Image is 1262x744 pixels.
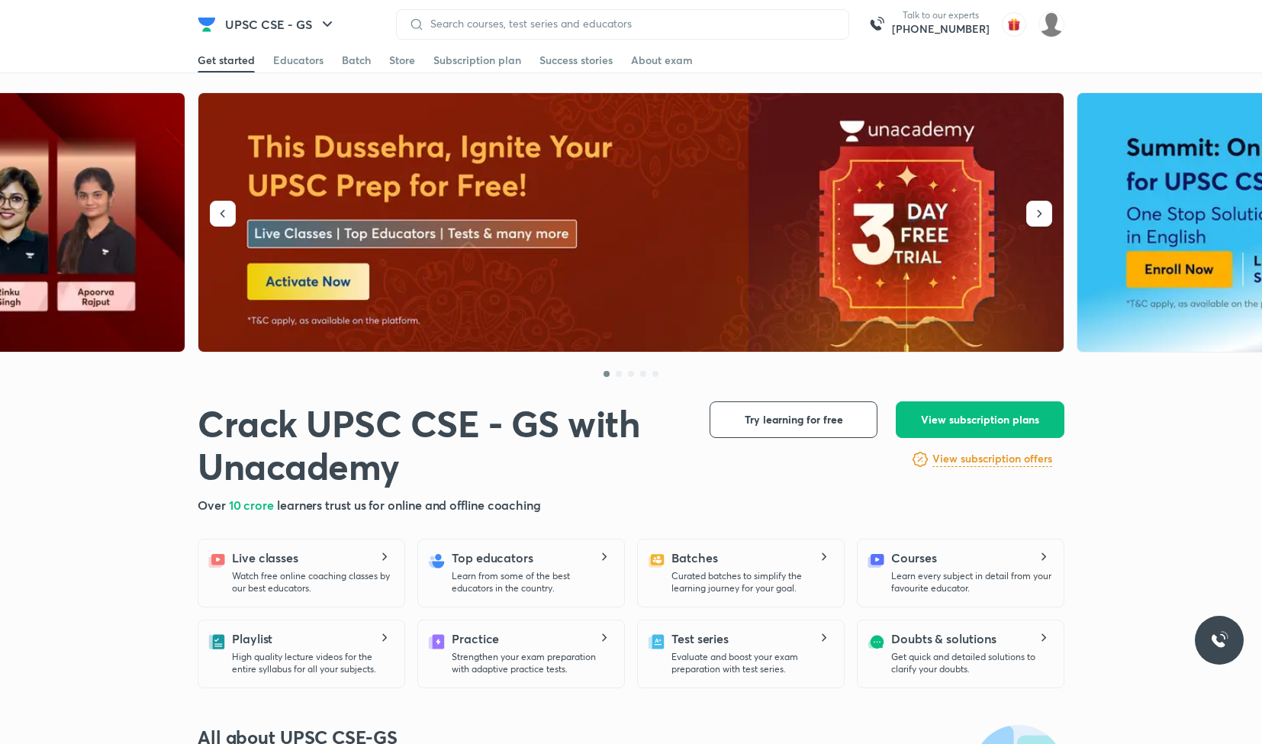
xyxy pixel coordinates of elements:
button: Try learning for free [710,401,877,438]
a: About exam [631,48,693,72]
span: learners trust us for online and offline coaching [277,497,541,513]
div: Get started [198,53,255,68]
div: Success stories [539,53,613,68]
span: Try learning for free [745,412,843,427]
p: High quality lecture videos for the entire syllabus for all your subjects. [232,651,392,675]
a: [PHONE_NUMBER] [892,21,990,37]
div: Store [389,53,415,68]
div: Educators [273,53,324,68]
p: Evaluate and boost your exam preparation with test series. [671,651,832,675]
a: View subscription offers [932,450,1052,469]
div: Batch [342,53,371,68]
p: Watch free online coaching classes by our best educators. [232,570,392,594]
h5: Top educators [452,549,533,567]
a: Batch [342,48,371,72]
input: Search courses, test series and educators [424,18,836,30]
img: ttu [1210,631,1228,649]
p: Curated batches to simplify the learning journey for your goal. [671,570,832,594]
p: Learn every subject in detail from your favourite educator. [891,570,1051,594]
p: Learn from some of the best educators in the country. [452,570,612,594]
h1: Crack UPSC CSE - GS with Unacademy [198,401,685,487]
p: Strengthen your exam preparation with adaptive practice tests. [452,651,612,675]
img: Company Logo [198,15,216,34]
p: Talk to our experts [892,9,990,21]
button: View subscription plans [896,401,1064,438]
h5: Batches [671,549,717,567]
span: Over [198,497,229,513]
h5: Playlist [232,630,272,648]
h5: Doubts & solutions [891,630,996,648]
img: call-us [861,9,892,40]
h5: Live classes [232,549,298,567]
a: Success stories [539,48,613,72]
a: Subscription plan [433,48,521,72]
div: Subscription plan [433,53,521,68]
h5: Courses [891,549,936,567]
img: Diveesha Deevela [1038,11,1064,37]
a: Educators [273,48,324,72]
p: Get quick and detailed solutions to clarify your doubts. [891,651,1051,675]
img: avatar [1002,12,1026,37]
h5: Practice [452,630,499,648]
a: Store [389,48,415,72]
h5: Test series [671,630,729,648]
a: Get started [198,48,255,72]
div: About exam [631,53,693,68]
span: 10 crore [229,497,277,513]
span: View subscription plans [921,412,1039,427]
h6: View subscription offers [932,451,1052,467]
button: UPSC CSE - GS [216,9,346,40]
